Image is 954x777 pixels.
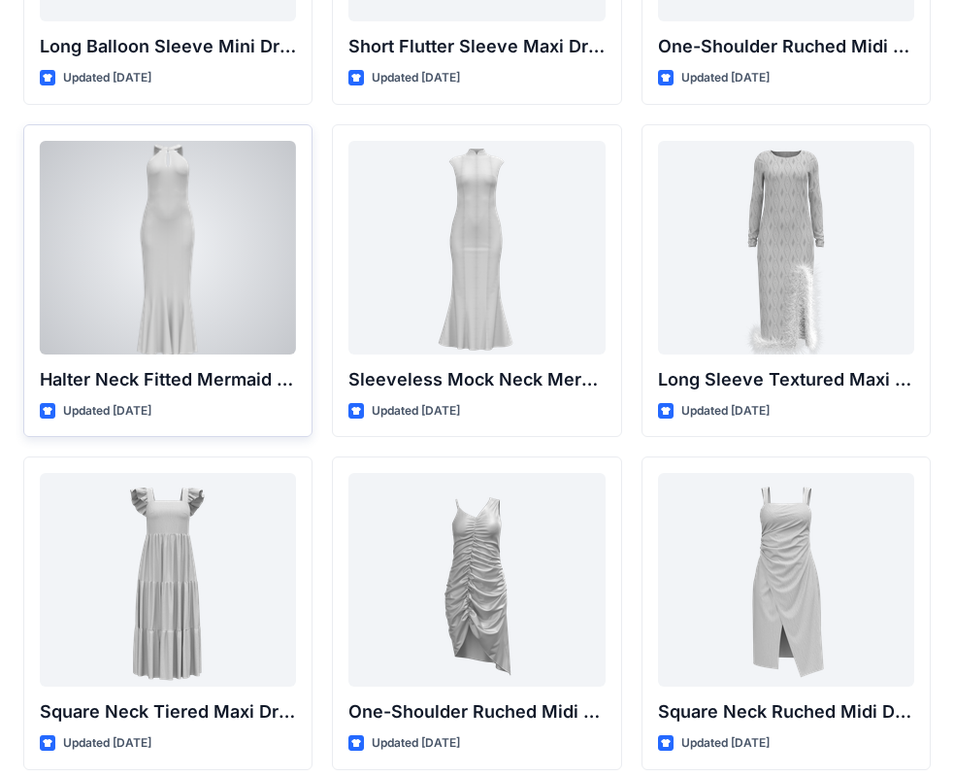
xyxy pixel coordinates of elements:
p: Updated [DATE] [63,733,151,754]
p: Updated [DATE] [372,401,460,422]
a: Square Neck Tiered Maxi Dress with Ruffle Sleeves [40,473,296,687]
p: One-Shoulder Ruched Midi Dress with Asymmetrical Hem [348,698,605,726]
p: Sleeveless Mock Neck Mermaid Gown [348,366,605,393]
p: Long Sleeve Textured Maxi Dress with Feather Hem [658,366,914,393]
p: Square Neck Ruched Midi Dress with Asymmetrical Hem [658,698,914,726]
p: Long Balloon Sleeve Mini Dress with Wrap Bodice [40,33,296,60]
p: Updated [DATE] [372,733,460,754]
a: Sleeveless Mock Neck Mermaid Gown [348,141,605,355]
p: Updated [DATE] [372,68,460,88]
p: One-Shoulder Ruched Midi Dress with Slit [658,33,914,60]
p: Updated [DATE] [681,68,770,88]
p: Square Neck Tiered Maxi Dress with Ruffle Sleeves [40,698,296,726]
p: Short Flutter Sleeve Maxi Dress with Contrast [PERSON_NAME] and [PERSON_NAME] [348,33,605,60]
p: Updated [DATE] [681,733,770,754]
a: Halter Neck Fitted Mermaid Gown with Keyhole Detail [40,141,296,355]
a: Long Sleeve Textured Maxi Dress with Feather Hem [658,141,914,355]
p: Updated [DATE] [681,401,770,422]
p: Halter Neck Fitted Mermaid Gown with Keyhole Detail [40,366,296,393]
a: One-Shoulder Ruched Midi Dress with Asymmetrical Hem [348,473,605,687]
p: Updated [DATE] [63,401,151,422]
a: Square Neck Ruched Midi Dress with Asymmetrical Hem [658,473,914,687]
p: Updated [DATE] [63,68,151,88]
